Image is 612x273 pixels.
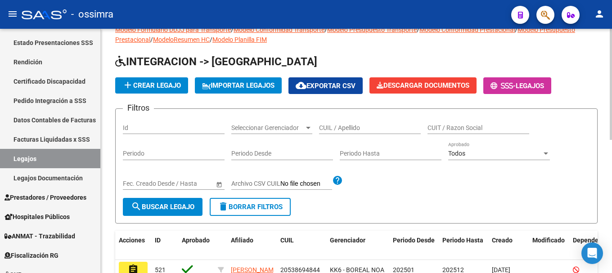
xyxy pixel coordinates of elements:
[218,201,229,212] mat-icon: delete
[488,231,529,260] datatable-header-cell: Creado
[332,175,343,186] mat-icon: help
[581,242,603,264] div: Open Intercom Messenger
[492,237,513,244] span: Creado
[153,36,210,43] a: ModeloResumen HC
[4,251,58,260] span: Fiscalización RG
[231,237,253,244] span: Afiliado
[516,82,544,90] span: Legajos
[296,80,306,91] mat-icon: cloud_download
[231,180,280,187] span: Archivo CSV CUIL
[202,81,274,90] span: IMPORTAR LEGAJOS
[123,198,202,216] button: Buscar Legajo
[231,124,304,132] span: Seleccionar Gerenciador
[483,77,551,94] button: -Legajos
[532,237,565,244] span: Modificado
[277,231,326,260] datatable-header-cell: CUIL
[131,201,142,212] mat-icon: search
[4,192,86,202] span: Prestadores / Proveedores
[594,9,605,19] mat-icon: person
[4,212,70,222] span: Hospitales Públicos
[288,77,363,94] button: Exportar CSV
[330,237,365,244] span: Gerenciador
[158,180,202,188] input: End date
[7,9,18,19] mat-icon: menu
[296,82,355,90] span: Exportar CSV
[195,77,282,94] button: IMPORTAR LEGAJOS
[115,26,231,33] a: Modelo Formulario DDJJ para Transporte
[119,237,145,244] span: Acciones
[393,237,435,244] span: Periodo Desde
[123,180,151,188] input: Start date
[122,81,181,90] span: Crear Legajo
[490,82,516,90] span: -
[448,150,465,157] span: Todos
[71,4,113,24] span: - ossimra
[280,180,332,188] input: Archivo CSV CUIL
[327,26,417,33] a: Modelo Presupuesto Transporte
[280,237,294,244] span: CUIL
[573,237,611,244] span: Dependencia
[214,179,224,189] button: Open calendar
[326,231,389,260] datatable-header-cell: Gerenciador
[234,26,324,33] a: Modelo Conformidad Transporte
[529,231,569,260] datatable-header-cell: Modificado
[131,203,194,211] span: Buscar Legajo
[182,237,210,244] span: Aprobado
[218,203,283,211] span: Borrar Filtros
[4,231,75,241] span: ANMAT - Trazabilidad
[123,102,154,114] h3: Filtros
[369,77,477,94] button: Descargar Documentos
[377,81,469,90] span: Descargar Documentos
[115,77,188,94] button: Crear Legajo
[389,231,439,260] datatable-header-cell: Periodo Desde
[151,231,178,260] datatable-header-cell: ID
[210,198,291,216] button: Borrar Filtros
[178,231,214,260] datatable-header-cell: Aprobado
[155,237,161,244] span: ID
[442,237,483,244] span: Periodo Hasta
[439,231,488,260] datatable-header-cell: Periodo Hasta
[212,36,267,43] a: Modelo Planilla FIM
[419,26,515,33] a: Modelo Conformidad Prestacional
[115,55,317,68] span: INTEGRACION -> [GEOGRAPHIC_DATA]
[122,80,133,90] mat-icon: add
[115,231,151,260] datatable-header-cell: Acciones
[227,231,277,260] datatable-header-cell: Afiliado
